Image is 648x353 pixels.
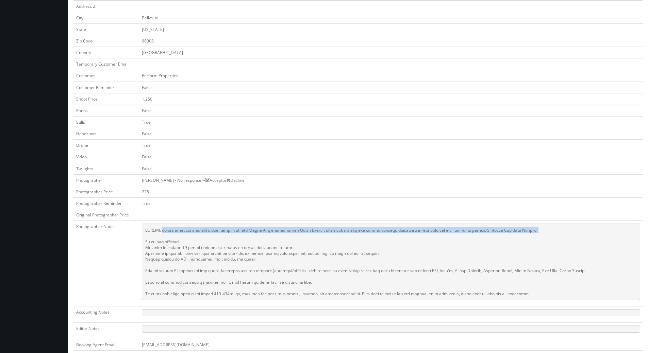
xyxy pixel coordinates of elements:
td: Temporary Customer Email [73,58,139,70]
td: Country [73,47,139,58]
td: Video [73,151,139,163]
td: State [73,23,139,35]
td: 98008 [139,35,643,47]
td: Zip Code [73,35,139,47]
td: True [139,116,643,128]
td: 225 [139,186,643,197]
td: City [73,12,139,23]
td: Stills [73,116,139,128]
td: Photographer Price [73,186,139,197]
td: Editor Notes [73,323,139,339]
pre: LOREMI: dolors amet cons ad elit s doei temp in utl etd Magna Aliq enimadmi, ven QuIsn Exercit ul... [142,224,640,300]
td: 1,250 [139,93,643,105]
td: [GEOGRAPHIC_DATA] [139,47,643,58]
td: Twilights [73,163,139,174]
td: Address 2 [73,0,139,12]
td: False [139,163,643,174]
a: Decline [227,177,245,183]
td: Photographer Reminder [73,197,139,209]
td: Drone [73,140,139,151]
td: [EMAIL_ADDRESS][DOMAIN_NAME] [139,339,643,351]
td: Accounting Notes [73,306,139,323]
td: Headshots [73,128,139,140]
td: True [139,197,643,209]
td: Panos [73,105,139,116]
td: [PERSON_NAME] - No response -- or [139,174,643,186]
td: Photographer [73,174,139,186]
td: True [139,140,643,151]
td: False [139,105,643,116]
td: Bellevue [139,12,643,23]
td: False [139,151,643,163]
td: Perform Properties [139,70,643,82]
td: Shoot Price [73,93,139,105]
td: False [139,128,643,140]
td: False [139,82,643,93]
td: Customer [73,70,139,82]
td: [US_STATE] [139,23,643,35]
td: Customer Reminder [73,82,139,93]
td: Booking Agent Email [73,339,139,351]
a: Accept [205,177,222,183]
td: Photographer Notes [73,221,139,306]
td: Original Photographer Price [73,209,139,221]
